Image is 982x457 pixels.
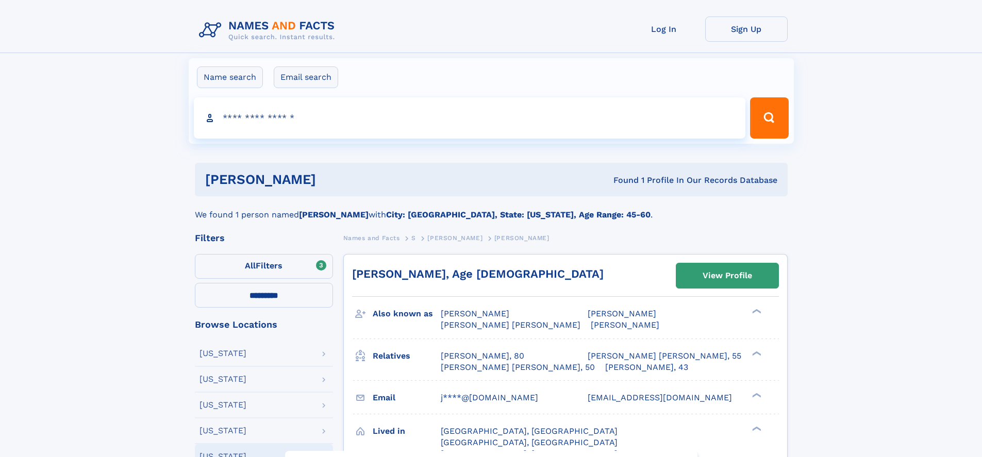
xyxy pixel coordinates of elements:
[299,210,369,219] b: [PERSON_NAME]
[205,173,465,186] h1: [PERSON_NAME]
[411,234,416,242] span: S
[195,254,333,279] label: Filters
[750,308,762,315] div: ❯
[195,16,343,44] img: Logo Names and Facts
[676,263,778,288] a: View Profile
[199,427,246,435] div: [US_STATE]
[373,389,441,407] h3: Email
[588,309,656,318] span: [PERSON_NAME]
[411,231,416,244] a: S
[199,375,246,383] div: [US_STATE]
[195,233,333,243] div: Filters
[373,347,441,365] h3: Relatives
[441,437,618,447] span: [GEOGRAPHIC_DATA], [GEOGRAPHIC_DATA]
[494,234,550,242] span: [PERSON_NAME]
[588,350,741,362] a: [PERSON_NAME] [PERSON_NAME], 55
[441,350,524,362] a: [PERSON_NAME], 80
[427,234,482,242] span: [PERSON_NAME]
[441,309,509,318] span: [PERSON_NAME]
[750,350,762,357] div: ❯
[588,393,732,402] span: [EMAIL_ADDRESS][DOMAIN_NAME]
[274,66,338,88] label: Email search
[605,362,688,373] a: [PERSON_NAME], 43
[199,349,246,358] div: [US_STATE]
[705,16,788,42] a: Sign Up
[197,66,263,88] label: Name search
[441,362,595,373] a: [PERSON_NAME] [PERSON_NAME], 50
[352,267,604,280] a: [PERSON_NAME], Age [DEMOGRAPHIC_DATA]
[441,320,580,330] span: [PERSON_NAME] [PERSON_NAME]
[427,231,482,244] a: [PERSON_NAME]
[199,401,246,409] div: [US_STATE]
[245,261,256,270] span: All
[195,320,333,329] div: Browse Locations
[703,264,752,287] div: View Profile
[373,422,441,440] h3: Lived in
[591,320,659,330] span: [PERSON_NAME]
[750,425,762,432] div: ❯
[373,305,441,323] h3: Also known as
[195,196,788,221] div: We found 1 person named with .
[464,175,777,186] div: Found 1 Profile In Our Records Database
[441,426,618,436] span: [GEOGRAPHIC_DATA], [GEOGRAPHIC_DATA]
[386,210,651,219] b: City: [GEOGRAPHIC_DATA], State: [US_STATE], Age Range: 45-60
[343,231,400,244] a: Names and Facts
[750,392,762,398] div: ❯
[750,97,788,139] button: Search Button
[194,97,746,139] input: search input
[623,16,705,42] a: Log In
